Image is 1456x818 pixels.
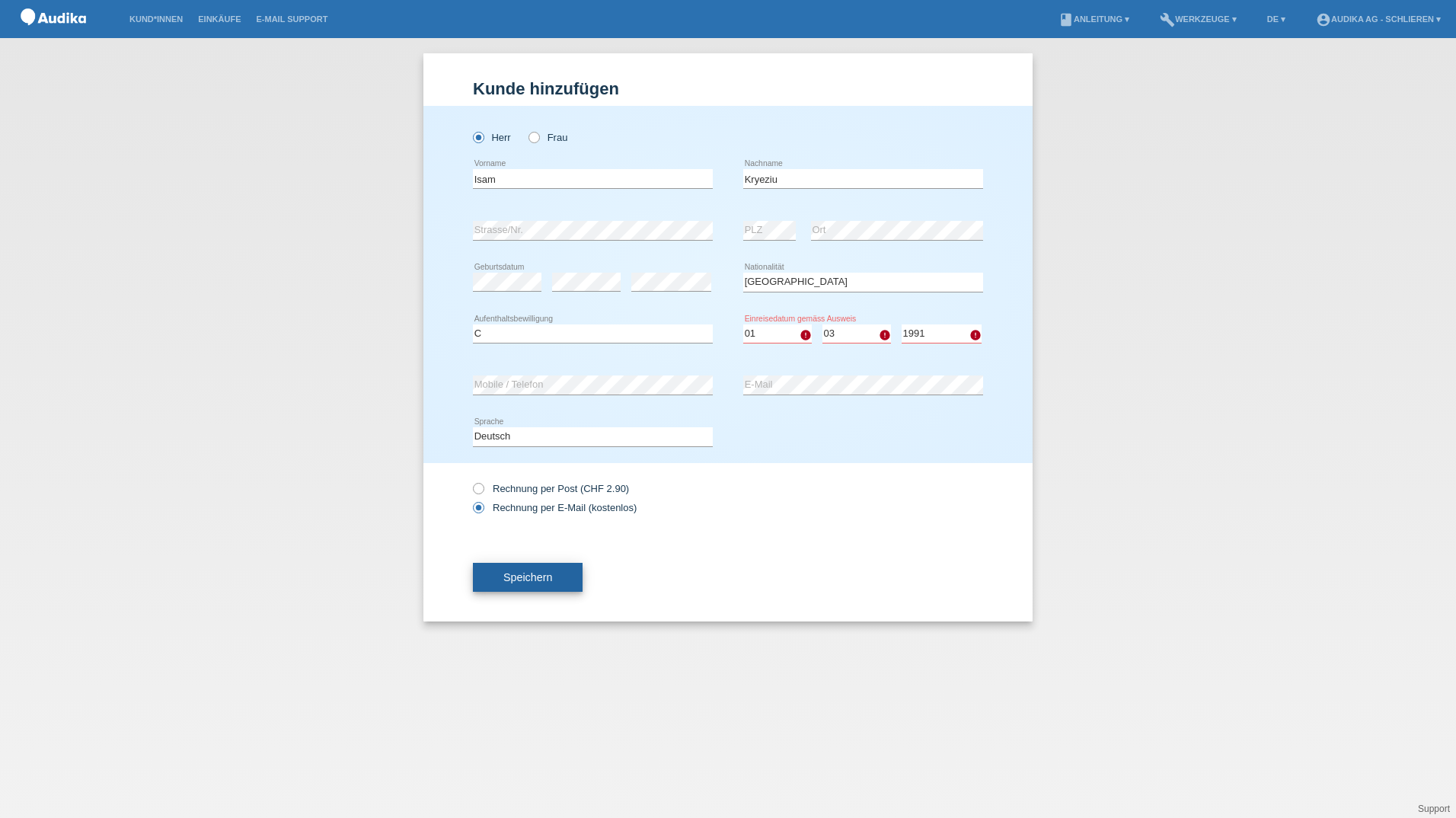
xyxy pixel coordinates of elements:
a: buildWerkzeuge ▾ [1152,14,1244,24]
i: error [800,329,812,341]
a: Kund*innen [122,14,190,24]
label: Frau [528,132,567,143]
a: account_circleAudika AG - Schlieren ▾ [1308,14,1448,24]
a: bookAnleitung ▾ [1051,14,1137,24]
a: Support [1418,804,1450,814]
label: Herr [473,132,511,143]
input: Herr [473,132,483,142]
input: Rechnung per Post (CHF 2.90) [473,483,483,502]
h1: Kunde hinzufügen [473,79,983,98]
a: DE ▾ [1260,14,1293,24]
a: E-Mail Support [249,14,336,24]
input: Frau [528,132,538,142]
a: POS — MF Group [15,30,91,41]
label: Rechnung per E-Mail (kostenlos) [473,502,637,513]
i: error [879,329,891,341]
i: account_circle [1316,12,1331,27]
i: book [1058,12,1074,27]
span: Speichern [503,571,552,583]
button: Speichern [473,563,583,592]
a: Einkäufe [190,14,248,24]
i: build [1160,12,1175,27]
input: Rechnung per E-Mail (kostenlos) [473,502,483,521]
i: error [969,329,982,341]
label: Rechnung per Post (CHF 2.90) [473,483,629,494]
